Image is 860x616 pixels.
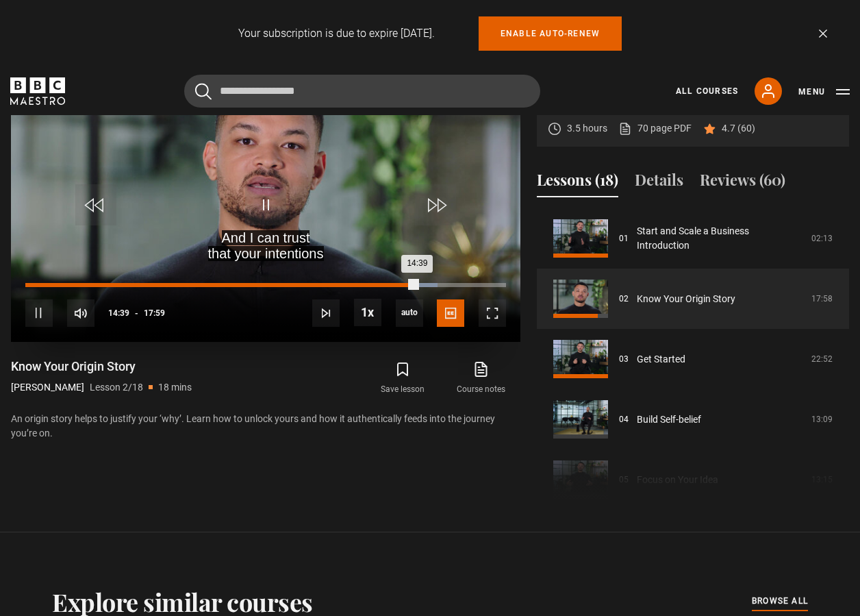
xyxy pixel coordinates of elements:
[396,299,423,327] span: auto
[11,358,192,375] h1: Know Your Origin Story
[637,292,735,306] a: Know Your Origin Story
[396,299,423,327] div: Current quality: 720p
[798,85,850,99] button: Toggle navigation
[135,308,138,318] span: -
[479,16,622,51] a: Enable auto-renew
[90,380,143,395] p: Lesson 2/18
[354,299,381,326] button: Playback Rate
[442,358,520,398] a: Course notes
[479,299,506,327] button: Fullscreen
[67,299,94,327] button: Mute
[144,301,165,325] span: 17:59
[108,301,129,325] span: 14:39
[11,55,520,342] video-js: Video Player
[567,121,607,136] p: 3.5 hours
[312,299,340,327] button: Next Lesson
[752,594,808,609] a: browse all
[752,594,808,608] span: browse all
[10,77,65,105] svg: BBC Maestro
[11,380,84,395] p: [PERSON_NAME]
[637,352,685,367] a: Get Started
[635,169,683,197] button: Details
[184,75,540,108] input: Search
[52,587,313,616] h2: Explore similar courses
[437,299,464,327] button: Captions
[618,121,692,136] a: 70 page PDF
[637,412,701,427] a: Build Self-belief
[700,169,785,197] button: Reviews (60)
[11,412,520,441] p: An origin story helps to justify your ‘why’. Learn how to unlock yours and how it authentically f...
[195,83,212,100] button: Submit the search query
[637,224,803,253] a: Start and Scale a Business Introduction
[676,85,738,97] a: All Courses
[722,121,755,136] p: 4.7 (60)
[537,169,618,197] button: Lessons (18)
[238,25,435,42] p: Your subscription is due to expire [DATE].
[25,299,53,327] button: Pause
[364,358,442,398] button: Save lesson
[25,283,506,287] div: Progress Bar
[158,380,192,395] p: 18 mins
